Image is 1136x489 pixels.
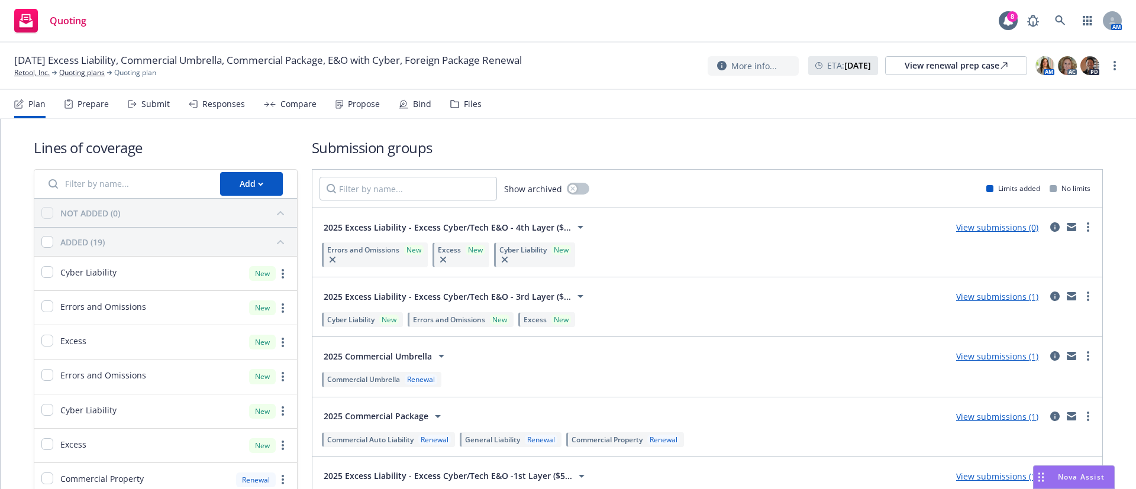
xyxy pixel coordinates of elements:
a: more [276,335,290,349]
img: photo [1035,56,1054,75]
a: more [276,438,290,452]
button: 2025 Commercial Package [319,404,449,428]
div: Compare [280,99,317,109]
a: more [276,370,290,384]
a: circleInformation [1048,349,1062,363]
span: Commercial Property [572,435,643,445]
span: 2025 Excess Liability - Excess Cyber/Tech E&O - 4th Layer ($... [324,221,571,234]
a: more [276,301,290,315]
div: New [249,404,276,419]
div: Renewal [405,374,437,384]
a: mail [1064,409,1079,423]
a: circleInformation [1048,220,1062,234]
a: View submissions (0) [956,222,1038,233]
span: Errors and Omissions [60,300,146,313]
span: 2025 Excess Liability - Excess Cyber/Tech E&O -1st Layer ($5... [324,469,572,482]
a: mail [1064,220,1079,234]
button: More info... [708,56,799,76]
a: Switch app [1076,9,1099,33]
span: Commercial Property [60,472,144,485]
img: photo [1058,56,1077,75]
span: Errors and Omissions [327,245,399,255]
a: View renewal prep case [885,56,1027,75]
div: Limits added [986,183,1040,193]
div: Files [464,99,482,109]
span: Commercial Umbrella [327,374,400,384]
span: Nova Assist [1058,472,1105,482]
span: Commercial Auto Liability [327,435,414,445]
div: No limits [1050,183,1090,193]
div: Propose [348,99,380,109]
a: View submissions (1) [956,351,1038,362]
div: New [379,315,399,325]
span: Excess [524,315,547,325]
div: View renewal prep case [905,57,1008,75]
a: View submissions (1) [956,471,1038,482]
span: Excess [438,245,461,255]
button: 2025 Commercial Umbrella [319,344,453,368]
div: NOT ADDED (0) [60,207,120,219]
span: ETA : [827,59,871,72]
div: Renewal [418,435,451,445]
div: New [490,315,509,325]
span: Errors and Omissions [413,315,485,325]
span: General Liability [465,435,520,445]
a: more [276,267,290,281]
input: Filter by name... [319,177,497,200]
a: Quoting [9,4,91,37]
span: Show archived [504,183,562,195]
div: New [249,438,276,453]
strong: [DATE] [844,60,871,71]
div: Prepare [78,99,109,109]
span: 2025 Commercial Package [324,410,428,422]
button: 2025 Excess Liability - Excess Cyber/Tech E&O - 4th Layer ($... [319,215,592,239]
a: more [1081,409,1095,423]
span: More info... [731,60,777,72]
span: Quoting plan [114,67,156,78]
div: Drag to move [1034,466,1048,488]
div: New [249,369,276,384]
button: 2025 Excess Liability - Excess Cyber/Tech E&O - 3rd Layer ($... [319,284,592,308]
span: [DATE] Excess Liability, Commercial Umbrella, Commercial Package, E&O with Cyber, Foreign Package... [14,53,522,67]
span: Excess [60,335,86,347]
span: 2025 Commercial Umbrella [324,350,432,362]
button: ADDED (19) [60,232,290,251]
div: ADDED (19) [60,236,105,248]
div: New [249,300,276,315]
span: Excess [60,438,86,451]
a: more [276,404,290,418]
a: mail [1064,289,1079,303]
div: Renewal [525,435,557,445]
a: more [1081,220,1095,234]
div: Renewal [236,472,276,487]
h1: Submission groups [312,138,1103,157]
span: Cyber Liability [60,404,117,416]
a: Retool, Inc. [14,67,50,78]
span: Errors and Omissions [60,369,146,381]
div: New [404,245,424,255]
button: Nova Assist [1033,465,1115,489]
div: New [551,245,571,255]
a: Quoting plans [59,67,105,78]
button: Add [220,172,283,196]
div: New [249,266,276,281]
div: Add [240,173,263,195]
div: Renewal [647,435,680,445]
a: mail [1064,349,1079,363]
a: more [1081,289,1095,303]
div: New [551,315,571,325]
div: New [249,335,276,349]
a: View submissions (1) [956,411,1038,422]
span: Quoting [50,16,86,25]
div: Plan [28,99,46,109]
div: Submit [141,99,170,109]
button: 2025 Excess Liability - Excess Cyber/Tech E&O -1st Layer ($5... [319,464,593,488]
div: Responses [202,99,245,109]
img: photo [1080,56,1099,75]
span: Cyber Liability [327,315,375,325]
h1: Lines of coverage [34,138,298,157]
span: Cyber Liability [60,266,117,278]
span: 2025 Excess Liability - Excess Cyber/Tech E&O - 3rd Layer ($... [324,290,571,303]
a: circleInformation [1048,289,1062,303]
a: Report a Bug [1021,9,1045,33]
